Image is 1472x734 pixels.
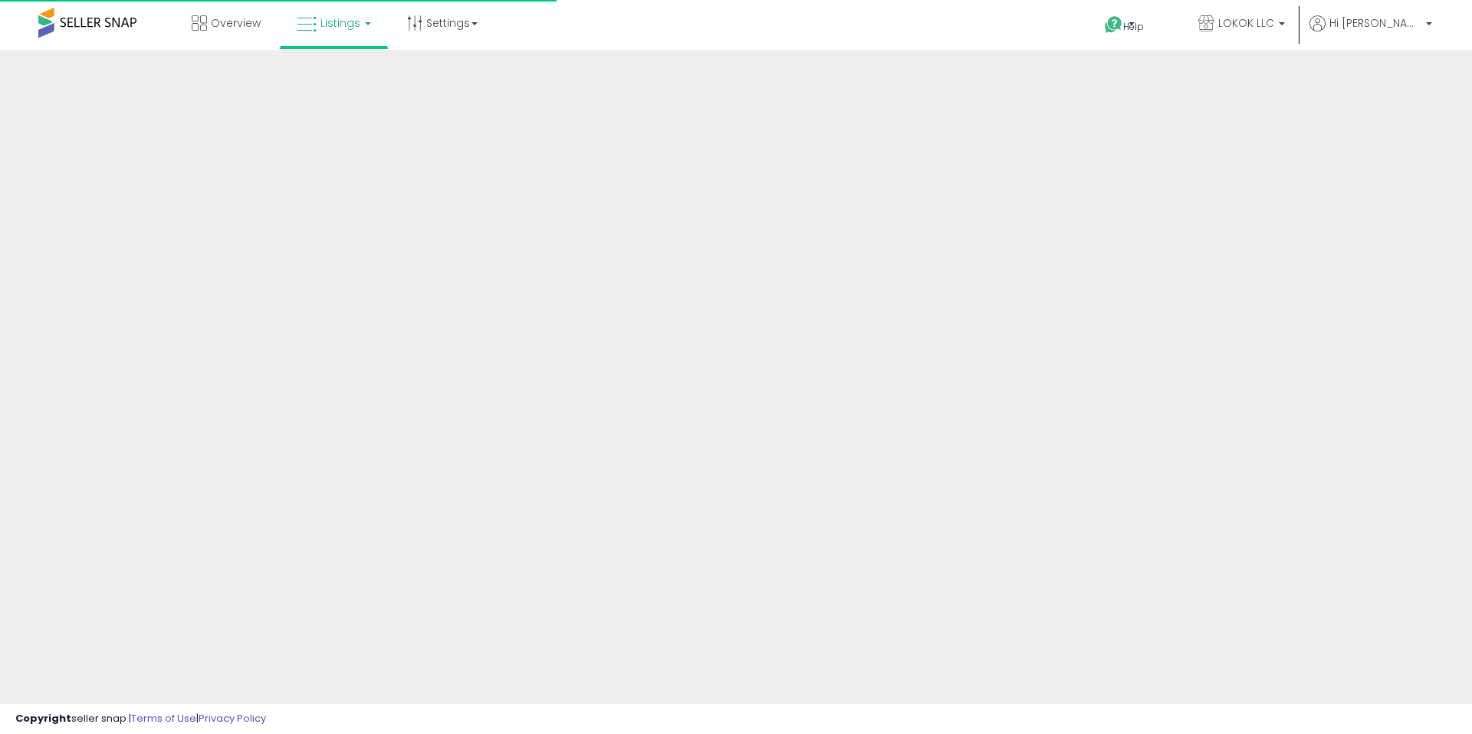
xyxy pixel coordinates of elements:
span: Hi [PERSON_NAME] [1329,15,1421,31]
span: Help [1123,20,1144,33]
span: LOKOK LLC [1218,15,1274,31]
i: Get Help [1104,15,1123,35]
span: Overview [211,15,261,31]
span: Listings [320,15,360,31]
a: Hi [PERSON_NAME] [1309,15,1432,50]
a: Help [1092,4,1174,50]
